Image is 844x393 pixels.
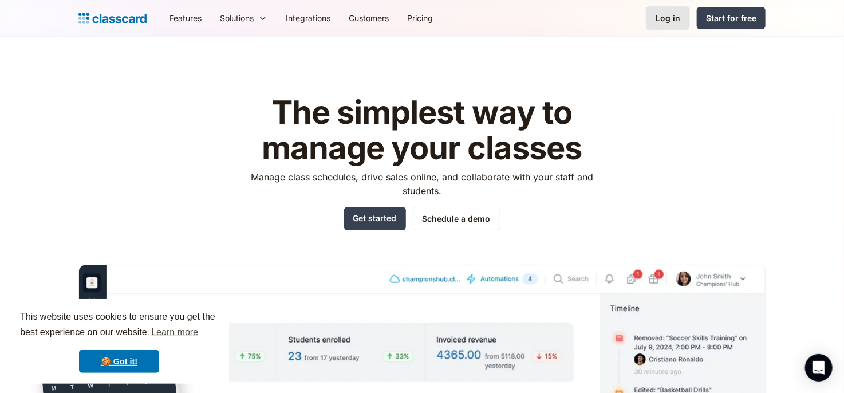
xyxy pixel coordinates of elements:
div: Start for free [706,12,756,24]
h1: The simplest way to manage your classes [240,95,604,166]
a: Customers [340,5,398,31]
div: Open Intercom Messenger [805,354,833,382]
div: Solutions [220,12,254,24]
a: Log in [646,6,690,30]
a: Start for free [697,7,766,29]
a: home [78,10,147,26]
span: This website uses cookies to ensure you get the best experience on our website. [20,310,218,341]
a: Integrations [277,5,340,31]
div: Solutions [211,5,277,31]
a: Schedule a demo [413,207,500,230]
a: Features [160,5,211,31]
div: cookieconsent [9,299,229,384]
div: Log in [656,12,680,24]
a: learn more about cookies [149,324,200,341]
a: dismiss cookie message [79,350,159,373]
a: Pricing [398,5,442,31]
p: Manage class schedules, drive sales online, and collaborate with your staff and students. [240,170,604,198]
a: Get started [344,207,406,230]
